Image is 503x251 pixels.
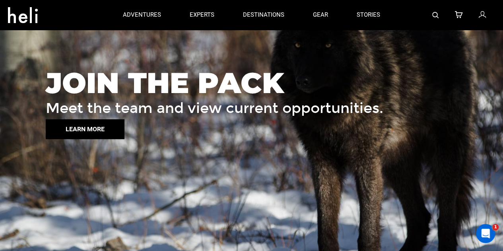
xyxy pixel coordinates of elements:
a: LEARN MORE [46,119,497,139]
button: LEARN MORE [46,119,124,139]
p: adventures [123,11,161,19]
p: destinations [243,11,284,19]
p: Meet the team and view current opportunities. [46,101,497,115]
iframe: Intercom live chat [476,224,495,243]
p: experts [190,11,214,19]
h1: JOIN THE PACK [46,68,497,97]
img: search-bar-icon.svg [432,12,439,18]
span: 1 [492,224,499,230]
